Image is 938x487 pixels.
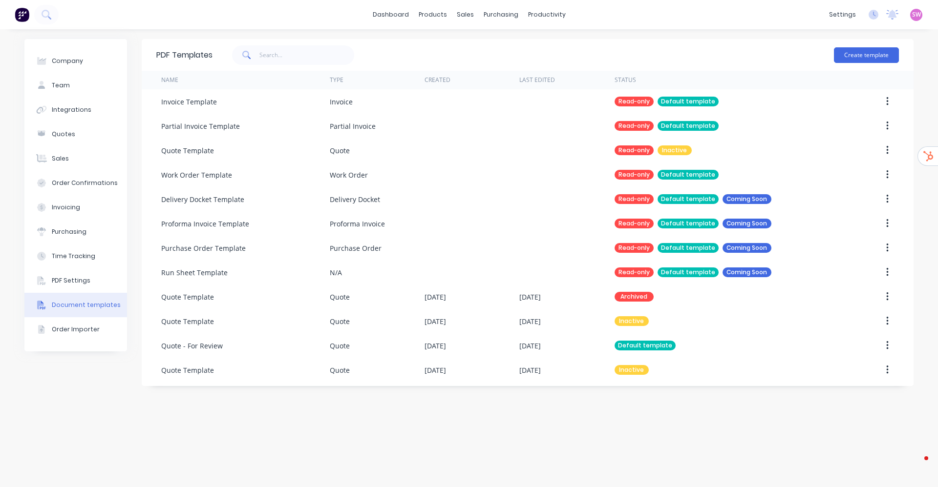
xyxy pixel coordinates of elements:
img: Factory [15,7,29,22]
button: Purchasing [24,220,127,244]
div: Run Sheet Template [161,267,228,278]
button: Company [24,49,127,73]
input: Search... [259,45,355,65]
button: Integrations [24,98,127,122]
div: Coming Soon [723,243,771,253]
div: Order Confirmations [52,179,118,187]
div: [DATE] [519,292,541,302]
button: Create template [834,47,899,63]
div: PDF Settings [52,276,90,285]
div: N/A [330,267,342,278]
div: Inactive [658,145,692,155]
div: Proforma Invoice Template [161,219,249,229]
button: Invoicing [24,195,127,220]
div: Type [330,76,343,84]
div: Purchase Order Template [161,243,246,253]
div: Read-only [615,97,654,106]
div: Default template [658,267,719,277]
div: Work Order [330,170,368,180]
div: Document templates [52,301,121,309]
div: Quote Template [161,365,214,375]
div: Read-only [615,267,654,277]
div: Purchasing [52,227,86,236]
button: PDF Settings [24,268,127,293]
div: sales [452,7,479,22]
div: Quote [330,341,350,351]
div: Quote Template [161,145,214,156]
div: Quote - For Review [161,341,223,351]
div: Team [52,81,70,90]
div: Proforma Invoice [330,219,385,229]
div: Delivery Docket [330,194,380,204]
button: Order Importer [24,317,127,342]
div: Inactive [615,316,649,326]
div: Integrations [52,105,91,114]
div: PDF Templates [156,49,213,61]
div: Order Importer [52,325,100,334]
div: Invoice Template [161,97,217,107]
div: Read-only [615,145,654,155]
div: [DATE] [425,316,446,326]
button: Time Tracking [24,244,127,268]
div: Created [425,76,450,84]
div: Invoicing [52,203,80,212]
div: Coming Soon [723,219,771,228]
div: [DATE] [519,365,541,375]
button: Quotes [24,122,127,146]
div: Partial Invoice Template [161,121,240,131]
div: Read-only [615,121,654,131]
div: purchasing [479,7,523,22]
div: Work Order Template [161,170,232,180]
div: Archived [615,292,654,302]
div: [DATE] [425,341,446,351]
div: Coming Soon [723,267,771,277]
div: Quote Template [161,316,214,326]
div: Invoice [330,97,353,107]
div: Read-only [615,194,654,204]
div: [DATE] [425,365,446,375]
div: Sales [52,154,69,163]
button: Order Confirmations [24,171,127,195]
div: Inactive [615,365,649,375]
div: Partial Invoice [330,121,376,131]
div: Default template [658,170,719,180]
a: dashboard [368,7,414,22]
div: Read-only [615,243,654,253]
div: Quote [330,365,350,375]
div: Time Tracking [52,252,95,261]
div: Default template [615,341,676,350]
div: Default template [658,243,719,253]
div: Last Edited [519,76,555,84]
button: Sales [24,146,127,171]
div: Default template [658,97,719,106]
div: Quote [330,145,350,156]
iframe: Intercom live chat [905,454,928,477]
div: Read-only [615,219,654,228]
div: Default template [658,121,719,131]
div: Quote [330,316,350,326]
div: products [414,7,452,22]
button: Document templates [24,293,127,317]
div: Purchase Order [330,243,382,253]
div: Delivery Docket Template [161,194,244,204]
div: [DATE] [425,292,446,302]
div: [DATE] [519,316,541,326]
div: Read-only [615,170,654,180]
div: Name [161,76,178,84]
div: Quotes [52,130,75,139]
div: [DATE] [519,341,541,351]
div: productivity [523,7,571,22]
div: settings [824,7,861,22]
div: Company [52,57,83,65]
div: Status [615,76,636,84]
div: Coming Soon [723,194,771,204]
div: Quote [330,292,350,302]
div: Default template [658,219,719,228]
div: Default template [658,194,719,204]
span: SW [912,10,921,19]
button: Team [24,73,127,98]
div: Quote Template [161,292,214,302]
